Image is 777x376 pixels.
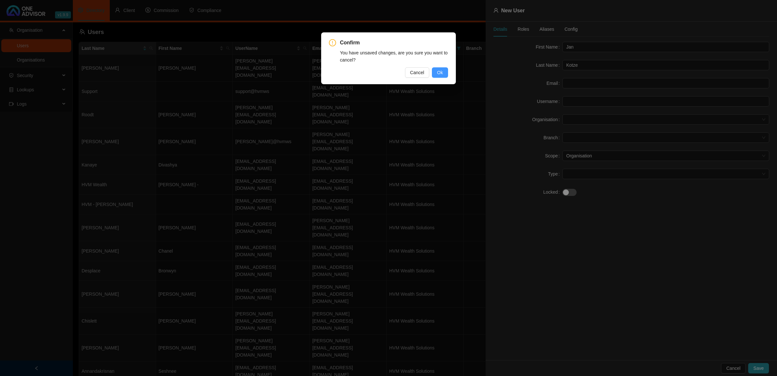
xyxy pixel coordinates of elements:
[432,67,448,78] button: Ok
[405,67,430,78] button: Cancel
[329,39,336,46] span: exclamation-circle
[410,69,424,76] span: Cancel
[340,39,448,47] span: Confirm
[437,69,443,76] span: Ok
[340,49,448,63] div: You have unsaved changes, are you sure you want to cancel?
